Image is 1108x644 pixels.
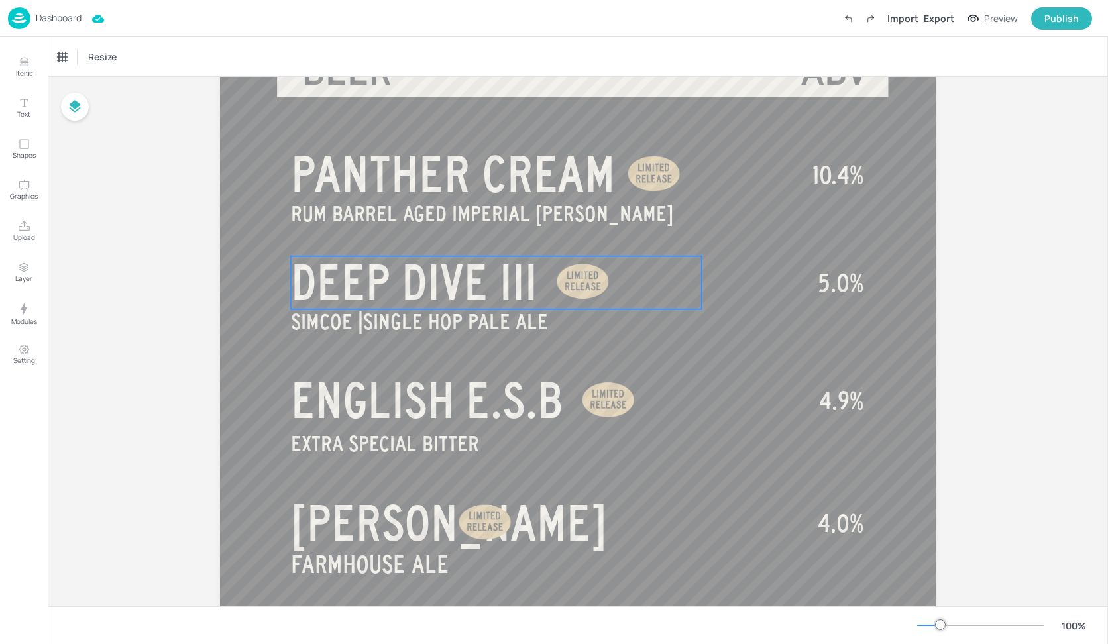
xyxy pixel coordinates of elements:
[812,162,863,188] span: 10.4%
[859,7,882,30] label: Redo (Ctrl + Y)
[8,7,30,29] img: logo-86c26b7e.jpg
[818,270,863,296] span: 5.0%
[1058,619,1089,633] div: 100 %
[1044,11,1079,26] div: Publish
[291,551,449,578] span: FARMHOUSE ALE
[291,305,719,338] p: SINGLE HOP PALE ALE
[960,9,1026,28] button: Preview
[819,388,863,414] span: 4.9%
[801,52,868,92] span: ABV
[291,148,615,202] span: PANTHER CREAM
[818,510,863,537] span: 4.0%
[291,432,479,455] span: EXTRA SPECIAL BITTER
[85,50,119,64] span: Resize
[291,256,537,309] span: DEEP DIVE III
[291,310,363,333] span: SIMCOE |
[291,374,563,427] span: ENGLISH E.S.B
[837,7,859,30] label: Undo (Ctrl + Z)
[1031,7,1092,30] button: Publish
[36,13,82,23] p: Dashboard
[291,497,607,550] span: [PERSON_NAME]
[984,11,1018,26] div: Preview
[924,11,954,25] div: Export
[291,202,673,225] span: RUM BARREL AGED IMPERIAL [PERSON_NAME]
[887,11,918,25] div: Import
